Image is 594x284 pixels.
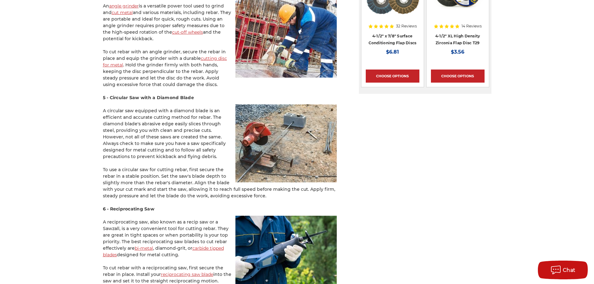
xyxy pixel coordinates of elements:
[431,70,485,83] a: Choose Options
[172,29,203,35] a: cut-off wheels
[103,55,227,68] a: cutting disc for metal
[103,49,337,88] p: To cut rebar with an angle grinder, secure the rebar in place and equip the grinder with a durabl...
[103,108,337,160] p: A circular saw equipped with a diamond blade is an efficient and accurate cutting method for reba...
[366,70,419,83] a: Choose Options
[235,104,337,182] img: Cutting rebar with a high-speed circular saw equipped with a diamond blade
[109,3,139,9] a: angle grinder
[103,94,337,101] h4: 5 - Circular Saw with a Diamond Blade
[161,272,213,277] a: reciprocating saw blade
[103,3,337,42] p: An is a versatile power tool used to grind and and various materials, including rebar. They are p...
[563,267,576,273] span: Chat
[135,245,153,251] a: bi-metal
[538,261,588,279] button: Chat
[112,10,133,15] a: cut metal
[103,245,224,258] a: carbide tipped blades
[103,219,337,258] p: A reciprocating saw, also known as a recip saw or a Sawzall, is a very convenient tool for cuttin...
[386,49,399,55] span: $6.81
[103,206,337,212] h4: 6 - Reciprocating Saw
[451,49,464,55] span: $3.56
[103,166,337,199] p: To use a circular saw for cutting rebar, first secure the rebar in a stable position. Set the saw...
